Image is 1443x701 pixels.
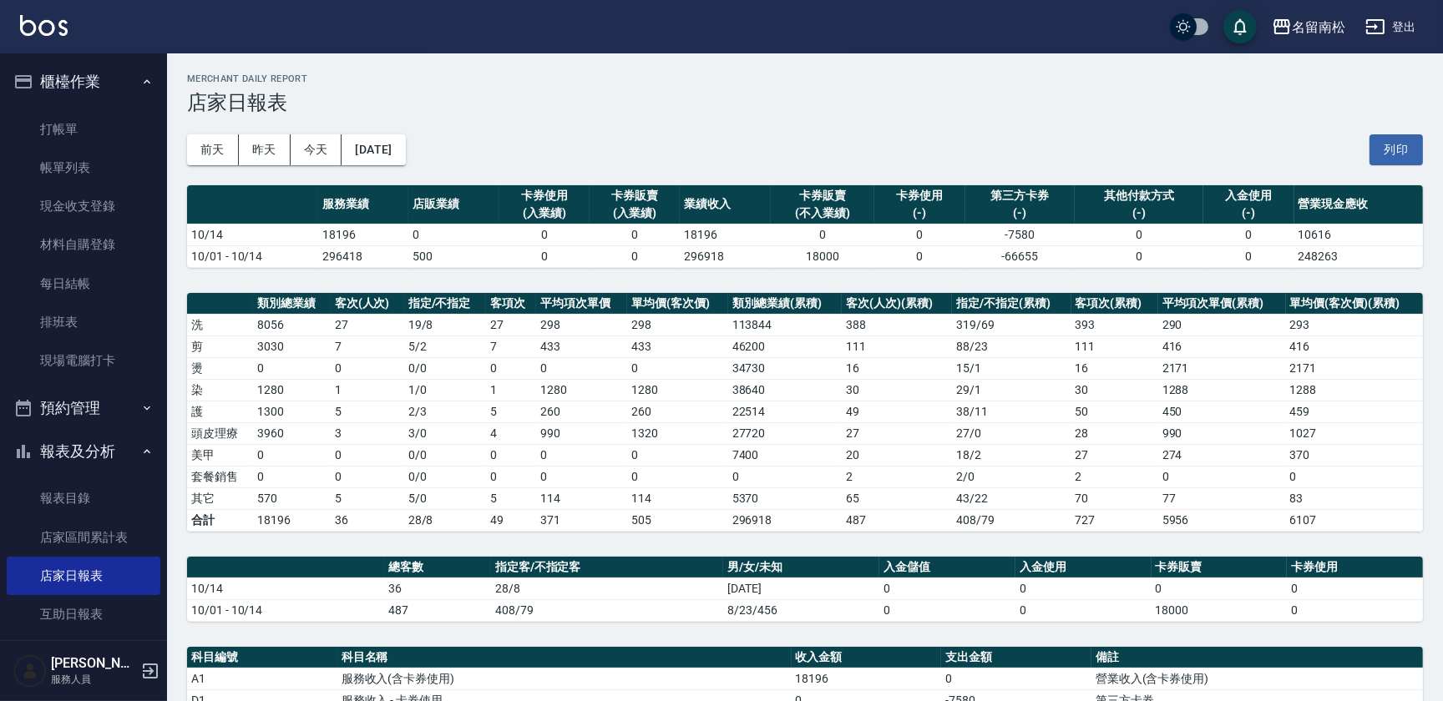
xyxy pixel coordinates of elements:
td: 28 [1071,422,1158,444]
td: 2171 [1158,357,1286,379]
a: 排班表 [7,303,160,341]
td: 248263 [1294,245,1423,267]
td: 0 [1158,466,1286,487]
a: 互助排行榜 [7,633,160,672]
td: 260 [536,401,627,422]
td: 6107 [1286,509,1423,531]
td: 114 [536,487,627,509]
td: 570 [253,487,331,509]
div: 卡券販賣 [594,187,676,204]
td: 5956 [1158,509,1286,531]
th: 客次(人次) [331,293,404,315]
td: 27 / 0 [952,422,1071,444]
td: 2 / 3 [404,401,486,422]
div: (-) [1208,204,1289,222]
button: 前天 [187,134,239,165]
td: 0 [1203,245,1294,267]
button: 登出 [1359,12,1423,43]
td: 5 / 0 [404,487,486,509]
td: 10/01 - 10/14 [187,245,318,267]
td: 1 [486,379,536,401]
button: 今天 [291,134,342,165]
td: 22514 [728,401,843,422]
td: 5 [331,401,404,422]
img: Logo [20,15,68,36]
td: 0 [486,357,536,379]
div: (-) [970,204,1071,222]
td: 0 [627,466,727,487]
td: 5370 [728,487,843,509]
td: 0 / 0 [404,444,486,466]
td: 500 [408,245,499,267]
td: 274 [1158,444,1286,466]
td: 0 [1015,599,1152,621]
td: 7 [331,335,404,357]
td: 28/8 [491,577,723,599]
img: Person [13,654,47,688]
td: 18196 [792,668,942,689]
td: 4 [486,422,536,444]
td: 18196 [253,509,331,531]
td: 7 [486,335,536,357]
th: 備註 [1091,647,1423,668]
td: 30 [842,379,952,401]
th: 卡券販賣 [1152,557,1288,578]
td: 459 [1286,401,1423,422]
th: 服務業績 [318,185,408,224]
td: 營業收入(含卡券使用) [1091,668,1423,689]
th: 指定/不指定 [404,293,486,315]
a: 打帳單 [7,110,160,149]
td: 38640 [728,379,843,401]
a: 店家日報表 [7,557,160,595]
td: 19 / 8 [404,314,486,335]
th: 指定/不指定(累積) [952,293,1071,315]
th: 科目編號 [187,647,337,668]
td: [DATE] [723,577,879,599]
td: 393 [1071,314,1158,335]
td: 30 [1071,379,1158,401]
th: 單均價(客次價) [627,293,727,315]
td: 燙 [187,357,253,379]
th: 卡券使用 [1287,557,1423,578]
td: 1 [331,379,404,401]
h2: Merchant Daily Report [187,73,1423,84]
td: 1300 [253,401,331,422]
td: 7400 [728,444,843,466]
td: 88 / 23 [952,335,1071,357]
td: 298 [627,314,727,335]
td: 0 [1287,577,1423,599]
td: 5 [331,487,404,509]
td: 2 / 0 [952,466,1071,487]
td: 50 [1071,401,1158,422]
table: a dense table [187,185,1423,268]
td: 3 [331,422,404,444]
td: 0 [874,224,965,245]
td: 0 [728,466,843,487]
td: 77 [1158,487,1286,509]
td: 2171 [1286,357,1423,379]
td: 990 [536,422,627,444]
td: 5 [486,401,536,422]
td: 0 [536,357,627,379]
td: 260 [627,401,727,422]
td: 36 [331,509,404,531]
td: 5 [486,487,536,509]
td: 18 / 2 [952,444,1071,466]
div: 卡券使用 [878,187,960,204]
td: 0 [879,577,1015,599]
td: 111 [1071,335,1158,357]
td: 408/79 [952,509,1071,531]
td: 27 [1071,444,1158,466]
td: 433 [627,335,727,357]
td: 0 [486,444,536,466]
td: 5 / 2 [404,335,486,357]
td: 0 [1015,577,1152,599]
td: 293 [1286,314,1423,335]
a: 互助日報表 [7,595,160,633]
td: 416 [1158,335,1286,357]
td: 18196 [680,224,770,245]
button: 櫃檯作業 [7,60,160,103]
a: 帳單列表 [7,149,160,187]
th: 營業現金應收 [1294,185,1423,224]
button: 預約管理 [7,386,160,430]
